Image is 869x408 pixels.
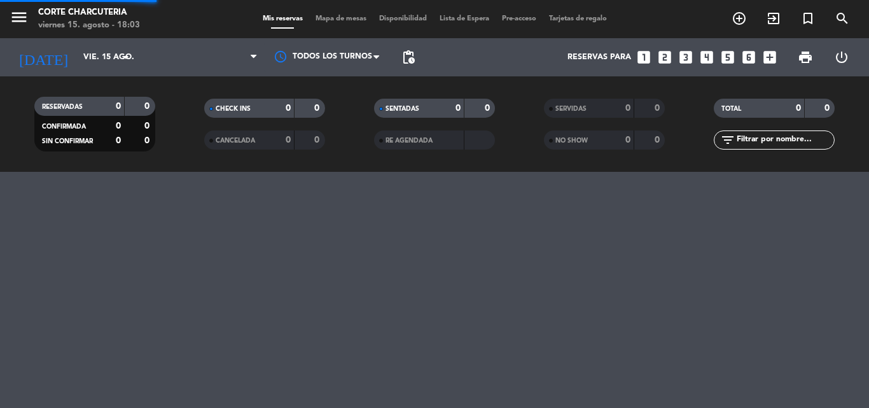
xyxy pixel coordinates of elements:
[455,104,461,113] strong: 0
[38,19,140,32] div: viernes 15. agosto - 18:03
[496,15,543,22] span: Pre-acceso
[543,15,613,22] span: Tarjetas de regalo
[42,138,93,144] span: SIN CONFIRMAR
[567,53,631,62] span: Reservas para
[800,11,816,26] i: turned_in_not
[144,122,152,130] strong: 0
[735,133,834,147] input: Filtrar por nombre...
[555,106,587,112] span: SERVIDAS
[720,132,735,148] i: filter_list
[433,15,496,22] span: Lista de Espera
[116,136,121,145] strong: 0
[144,136,152,145] strong: 0
[555,137,588,144] span: NO SHOW
[678,49,694,66] i: looks_3
[699,49,715,66] i: looks_4
[796,104,801,113] strong: 0
[798,50,813,65] span: print
[118,50,134,65] i: arrow_drop_down
[216,137,255,144] span: CANCELADA
[373,15,433,22] span: Disponibilidad
[309,15,373,22] span: Mapa de mesas
[216,106,251,112] span: CHECK INS
[38,6,140,19] div: Corte Charcuteria
[835,11,850,26] i: search
[721,106,741,112] span: TOTAL
[625,136,630,144] strong: 0
[766,11,781,26] i: exit_to_app
[732,11,747,26] i: add_circle_outline
[314,136,322,144] strong: 0
[286,104,291,113] strong: 0
[10,8,29,31] button: menu
[485,104,492,113] strong: 0
[42,123,86,130] span: CONFIRMADA
[10,43,77,71] i: [DATE]
[314,104,322,113] strong: 0
[720,49,736,66] i: looks_5
[625,104,630,113] strong: 0
[116,122,121,130] strong: 0
[286,136,291,144] strong: 0
[740,49,757,66] i: looks_6
[824,104,832,113] strong: 0
[636,49,652,66] i: looks_one
[834,50,849,65] i: power_settings_new
[386,137,433,144] span: RE AGENDADA
[10,8,29,27] i: menu
[144,102,152,111] strong: 0
[655,104,662,113] strong: 0
[256,15,309,22] span: Mis reservas
[401,50,416,65] span: pending_actions
[116,102,121,111] strong: 0
[386,106,419,112] span: SENTADAS
[657,49,673,66] i: looks_two
[761,49,778,66] i: add_box
[42,104,83,110] span: RESERVADAS
[823,38,859,76] div: LOG OUT
[655,136,662,144] strong: 0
